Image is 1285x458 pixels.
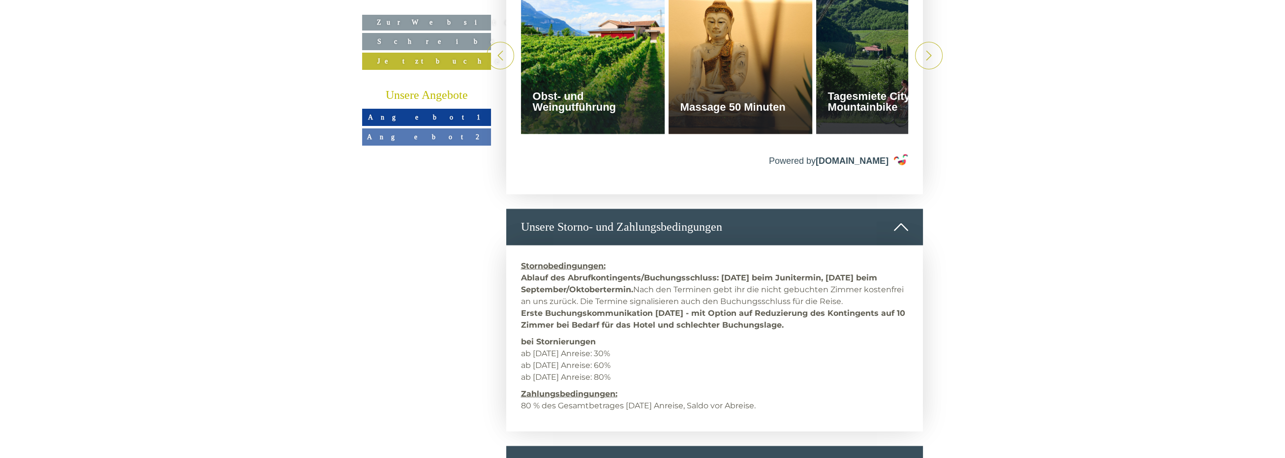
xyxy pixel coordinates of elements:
span: Angebot 2 [367,133,486,141]
a: Zur Website [362,15,491,31]
strong: [DOMAIN_NAME] [816,156,888,166]
a: Powered by[DOMAIN_NAME] [521,154,909,168]
h3: Tagesmiete City- oder Mountainbike [828,91,957,113]
span: Angebot 1 [368,113,485,121]
a: Jetzt buchen [362,53,491,70]
h3: Massage 50 Minuten [680,102,809,113]
strong: Ablauf des Abrufkontingents/Buchungsschluss: [DATE] beim Junitermin, [DATE] beim September/Oktobe... [521,273,877,294]
p: ab [DATE] Anreise: 30% ab [DATE] Anreise: 60% ab [DATE] Anreise: 80% [521,336,909,383]
strong: bei Stornierungen [521,337,596,346]
p: Nach den Terminen gebt ihr die nicht gebuchten Zimmer kostenfrei an uns zurück. Die Termine signa... [521,260,909,331]
h3: Obst- und Weingutführung [533,91,662,113]
u: Zahlungsbedingungen: [521,389,617,398]
strong: Erste Buchungskommunikation [DATE] - mit Option auf Reduzierung des Kontingents auf 10 Zimmer bei... [521,308,905,330]
p: 80 % des Gesamtbetrages [DATE] Anreise, Saldo vor Abreise. [521,388,909,412]
a: Schreiben Sie uns [362,33,491,50]
strong: Stornobedingungen: [521,261,606,271]
div: Unsere Storno- und Zahlungsbedingungen [506,209,923,245]
div: Unsere Angebote [362,87,491,104]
